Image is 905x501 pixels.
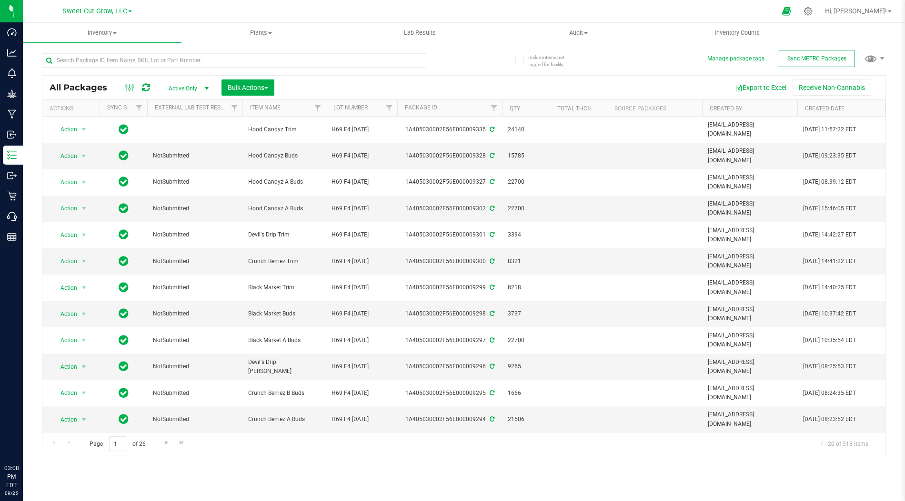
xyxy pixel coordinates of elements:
span: Black Market Trim [248,283,320,292]
span: In Sync [119,228,129,241]
a: Created By [710,105,742,112]
span: NotSubmitted [153,257,237,266]
input: 1 [109,436,126,451]
a: Lot Number [333,104,368,111]
div: 1A405030002F56E000009294 [396,415,503,424]
span: [EMAIL_ADDRESS][DOMAIN_NAME] [708,384,792,402]
span: In Sync [119,334,129,347]
a: Inventory [23,23,181,43]
span: In Sync [119,307,129,320]
span: [DATE] 14:42:27 EDT [803,230,856,239]
span: Sync from Compliance System [488,178,494,185]
span: Action [52,123,78,136]
span: select [78,255,90,268]
span: [DATE] 10:37:42 EDT [803,309,856,318]
span: [DATE] 08:23:52 EDT [803,415,856,424]
span: select [78,307,90,321]
span: [DATE] 11:57:22 EDT [803,125,856,134]
span: 8218 [508,283,544,292]
span: Action [52,386,78,400]
div: 1A405030002F56E000009297 [396,336,503,345]
span: [DATE] 10:35:54 EDT [803,336,856,345]
div: 1A405030002F56E000009302 [396,204,503,213]
span: Hi, [PERSON_NAME]! [825,7,887,15]
span: In Sync [119,202,129,215]
button: Bulk Actions [221,79,274,96]
span: [DATE] 14:40:25 EDT [803,283,856,292]
div: 1A405030002F56E000009328 [396,151,503,160]
inline-svg: Reports [7,232,17,242]
span: [DATE] 08:39:12 EDT [803,177,856,187]
span: 3394 [508,230,544,239]
a: Total THC% [557,105,592,112]
span: [EMAIL_ADDRESS][DOMAIN_NAME] [708,305,792,323]
span: Sync from Compliance System [488,337,494,344]
span: In Sync [119,360,129,373]
p: 03:08 PM EDT [4,464,19,490]
button: Receive Non-Cannabis [793,79,871,96]
span: NotSubmitted [153,389,237,398]
span: NotSubmitted [153,309,237,318]
span: H69 F4 [DATE] [332,309,392,318]
a: Item Name [250,104,281,111]
th: Source Packages [607,100,702,117]
a: Filter [382,100,397,116]
span: Action [52,360,78,373]
a: Go to the next page [160,436,173,449]
span: select [78,413,90,426]
span: Black Market A Buds [248,336,320,345]
span: Action [52,149,78,163]
span: [EMAIL_ADDRESS][DOMAIN_NAME] [708,199,792,217]
span: 24140 [508,125,544,134]
span: 1666 [508,389,544,398]
span: NotSubmitted [153,151,237,160]
div: 1A405030002F56E000009296 [396,362,503,371]
span: select [78,360,90,373]
span: NotSubmitted [153,336,237,345]
iframe: Resource center [10,425,38,453]
span: Lab Results [391,29,449,37]
div: 1A405030002F56E000009327 [396,177,503,187]
a: Sync Status [107,104,144,111]
span: NotSubmitted [153,230,237,239]
a: Lab Results [341,23,499,43]
span: H69 F4 [DATE] [332,125,392,134]
span: [EMAIL_ADDRESS][DOMAIN_NAME] [708,278,792,296]
span: Sync from Compliance System [488,126,494,133]
span: In Sync [119,123,129,136]
span: Bulk Actions [228,84,268,91]
a: Filter [486,100,502,116]
span: H69 F4 [DATE] [332,389,392,398]
a: External Lab Test Result [155,104,230,111]
a: Filter [131,100,147,116]
span: NotSubmitted [153,283,237,292]
a: Qty [510,105,520,112]
span: Sync from Compliance System [488,363,494,370]
span: select [78,202,90,215]
span: 8321 [508,257,544,266]
span: H69 F4 [DATE] [332,336,392,345]
span: In Sync [119,413,129,426]
div: Manage settings [802,7,814,16]
span: In Sync [119,281,129,294]
span: Open Ecommerce Menu [776,2,797,20]
span: Hood Candyz A Buds [248,177,320,187]
span: H69 F4 [DATE] [332,204,392,213]
span: [EMAIL_ADDRESS][DOMAIN_NAME] [708,410,792,428]
span: 22700 [508,336,544,345]
span: [DATE] 09:23:35 EDT [803,151,856,160]
span: [EMAIL_ADDRESS][DOMAIN_NAME] [708,252,792,270]
span: In Sync [119,175,129,188]
span: [EMAIL_ADDRESS][DOMAIN_NAME] [708,226,792,244]
span: select [78,149,90,163]
span: Sync from Compliance System [488,310,494,317]
span: [EMAIL_ADDRESS][DOMAIN_NAME] [708,120,792,138]
span: Sync from Compliance System [488,416,494,422]
span: Sync METRC Packages [787,55,846,62]
span: Audit [500,29,657,37]
span: Crunch Berriez B Buds [248,389,320,398]
span: Inventory [23,29,181,37]
span: [DATE] 14:41:22 EDT [803,257,856,266]
inline-svg: Inventory [7,150,17,160]
span: Hood Candyz Trim [248,125,320,134]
